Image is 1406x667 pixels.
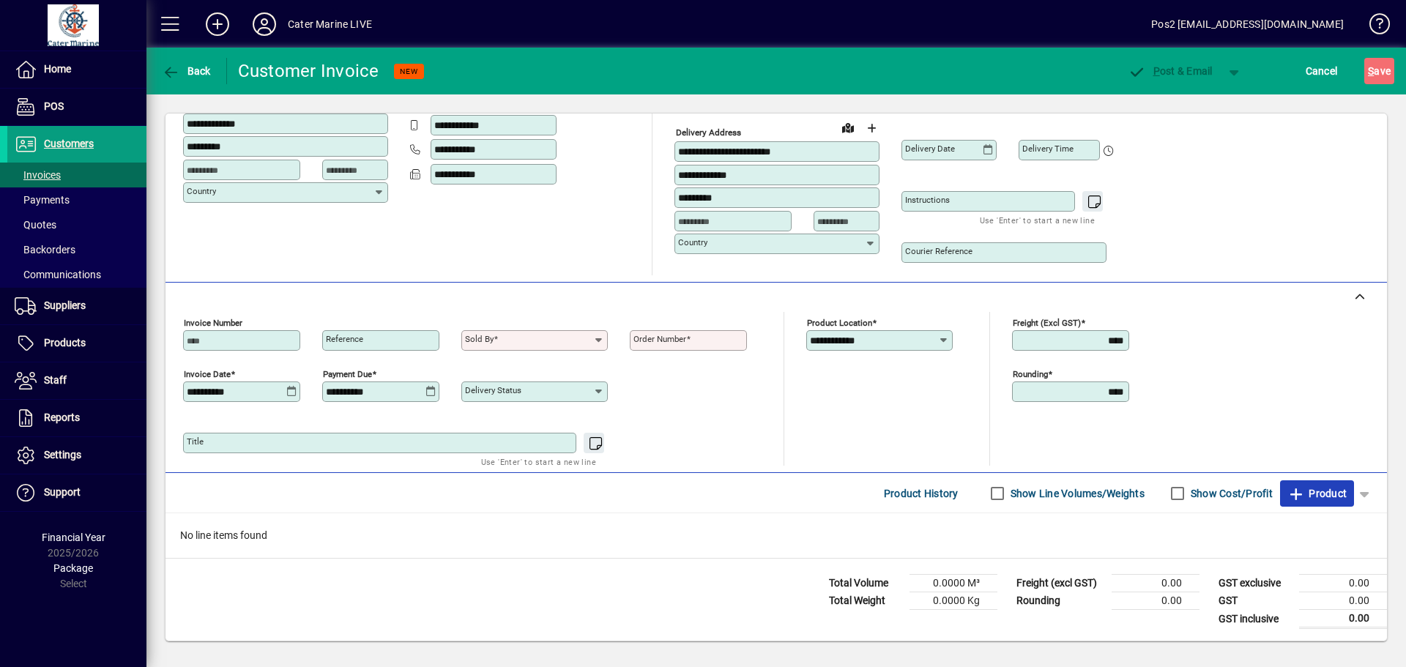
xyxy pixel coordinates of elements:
[44,411,80,423] span: Reports
[7,325,146,362] a: Products
[44,138,94,149] span: Customers
[165,513,1387,558] div: No line items found
[7,437,146,474] a: Settings
[1112,575,1199,592] td: 0.00
[1008,486,1145,501] label: Show Line Volumes/Weights
[1013,369,1048,379] mat-label: Rounding
[15,194,70,206] span: Payments
[323,369,372,379] mat-label: Payment due
[1009,592,1112,610] td: Rounding
[44,449,81,461] span: Settings
[910,575,997,592] td: 0.0000 M³
[807,318,872,328] mat-label: Product location
[1211,592,1299,610] td: GST
[465,385,521,395] mat-label: Delivery status
[400,67,418,76] span: NEW
[194,11,241,37] button: Add
[1299,575,1387,592] td: 0.00
[7,362,146,399] a: Staff
[7,212,146,237] a: Quotes
[158,58,215,84] button: Back
[7,163,146,187] a: Invoices
[878,480,964,507] button: Product History
[1368,65,1374,77] span: S
[980,212,1095,228] mat-hint: Use 'Enter' to start a new line
[7,51,146,88] a: Home
[1128,65,1213,77] span: ost & Email
[905,246,972,256] mat-label: Courier Reference
[633,334,686,344] mat-label: Order number
[326,334,363,344] mat-label: Reference
[1112,592,1199,610] td: 0.00
[7,262,146,287] a: Communications
[238,59,379,83] div: Customer Invoice
[1151,12,1344,36] div: Pos2 [EMAIL_ADDRESS][DOMAIN_NAME]
[44,63,71,75] span: Home
[7,474,146,511] a: Support
[884,482,959,505] span: Product History
[822,592,910,610] td: Total Weight
[187,186,216,196] mat-label: Country
[1120,58,1220,84] button: Post & Email
[44,374,67,386] span: Staff
[44,486,81,498] span: Support
[162,65,211,77] span: Back
[1368,59,1391,83] span: ave
[905,195,950,205] mat-label: Instructions
[1211,610,1299,628] td: GST inclusive
[860,116,883,140] button: Choose address
[1364,58,1394,84] button: Save
[1306,59,1338,83] span: Cancel
[1358,3,1388,51] a: Knowledge Base
[15,219,56,231] span: Quotes
[1211,575,1299,592] td: GST exclusive
[288,12,372,36] div: Cater Marine LIVE
[53,562,93,574] span: Package
[15,169,61,181] span: Invoices
[15,244,75,256] span: Backorders
[1302,58,1342,84] button: Cancel
[905,144,955,154] mat-label: Delivery date
[1022,144,1074,154] mat-label: Delivery time
[836,116,860,139] a: View on map
[15,269,101,280] span: Communications
[241,11,288,37] button: Profile
[1299,610,1387,628] td: 0.00
[678,237,707,247] mat-label: Country
[465,334,494,344] mat-label: Sold by
[1009,575,1112,592] td: Freight (excl GST)
[42,532,105,543] span: Financial Year
[44,299,86,311] span: Suppliers
[1153,65,1160,77] span: P
[1280,480,1354,507] button: Product
[146,58,227,84] app-page-header-button: Back
[481,453,596,470] mat-hint: Use 'Enter' to start a new line
[1299,592,1387,610] td: 0.00
[44,100,64,112] span: POS
[187,436,204,447] mat-label: Title
[7,288,146,324] a: Suppliers
[1013,318,1081,328] mat-label: Freight (excl GST)
[1287,482,1347,505] span: Product
[822,575,910,592] td: Total Volume
[44,337,86,349] span: Products
[184,318,242,328] mat-label: Invoice number
[184,369,231,379] mat-label: Invoice date
[7,400,146,436] a: Reports
[1188,486,1273,501] label: Show Cost/Profit
[7,237,146,262] a: Backorders
[910,592,997,610] td: 0.0000 Kg
[7,187,146,212] a: Payments
[7,89,146,125] a: POS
